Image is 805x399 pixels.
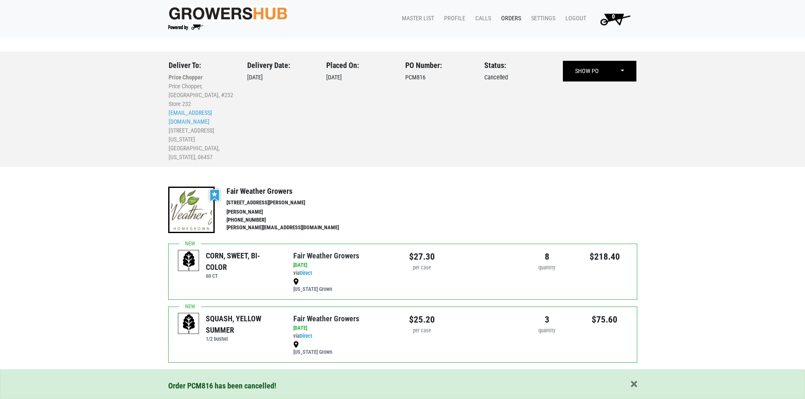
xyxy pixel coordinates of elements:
li: Price Chopper, [GEOGRAPHIC_DATA], #232 [169,82,235,100]
div: [US_STATE] Grown [293,340,396,356]
h6: 1/2 bushel [206,336,281,342]
img: Cart [596,11,634,27]
a: Orders [494,11,524,27]
span: 0 [612,13,615,20]
a: Settings [524,11,559,27]
div: [DATE] [247,61,314,162]
a: Logout [559,11,589,27]
img: Powered by Big Wheelbarrow [168,24,203,30]
div: CORN, SWEET, BI-COLOR [206,250,281,273]
h4: Fair Weather Growers [226,187,357,196]
li: [GEOGRAPHIC_DATA], [US_STATE], 06457 [169,144,235,162]
div: via [293,324,396,356]
img: placeholder-variety-43d6402dacf2d531de610a020419775a.svg [178,250,199,271]
div: [US_STATE] Grown [293,277,396,293]
h6: 60 CT [206,273,281,279]
div: [DATE] [293,324,396,332]
h3: Deliver To: [169,61,235,70]
div: per case [409,264,435,272]
div: via [293,261,396,293]
img: map_marker-0e94453035b3232a4d21701695807de9.png [293,278,299,285]
img: original-fc7597fdc6adbb9d0e2ae620e786d1a2.jpg [168,5,288,21]
li: [PHONE_NUMBER] [226,216,357,224]
a: SHOW PO [564,62,610,81]
li: [STREET_ADDRESS][US_STATE] [169,126,235,144]
div: Order PCM816 has been cancelled! [168,380,637,392]
a: Profile [437,11,469,27]
span: PCM816 [405,74,426,81]
a: Direct [300,333,312,339]
div: $25.20 [409,313,435,326]
h3: Placed On: [326,61,393,70]
a: Fair Weather Growers [293,314,359,323]
img: thumbnail-66b73ed789e5fdb011f67f3ae1eff6c2.png [168,187,215,233]
b: Price Chopper [169,74,203,81]
div: 3 [524,313,570,326]
div: [DATE] [293,261,396,269]
div: [DATE] [326,61,393,162]
a: Calls [469,11,494,27]
a: 0 [589,11,637,27]
h3: PO Number: [405,61,472,70]
li: [STREET_ADDRESS][PERSON_NAME] [226,199,357,207]
div: per case [409,327,435,335]
div: $75.60 [582,313,628,326]
li: Store 232 [169,100,235,109]
a: Fair Weather Growers [293,251,359,260]
h3: Delivery Date: [247,61,314,70]
a: Direct [300,270,312,276]
span: quantity [538,327,555,334]
li: [PERSON_NAME] [226,208,357,216]
a: [EMAIL_ADDRESS][DOMAIN_NAME] [169,109,212,125]
div: $218.40 [582,250,628,263]
img: map_marker-0e94453035b3232a4d21701695807de9.png [293,341,299,348]
h3: Status: [484,61,551,70]
span: quantity [538,264,555,271]
li: [PERSON_NAME][EMAIL_ADDRESS][DOMAIN_NAME] [226,224,357,232]
div: SQUASH, YELLOW SUMMER [206,313,281,336]
div: 8 [524,250,570,263]
div: Cancelled [484,61,551,162]
a: Master List [395,11,437,27]
div: $27.30 [409,250,435,263]
img: placeholder-variety-43d6402dacf2d531de610a020419775a.svg [178,313,199,334]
